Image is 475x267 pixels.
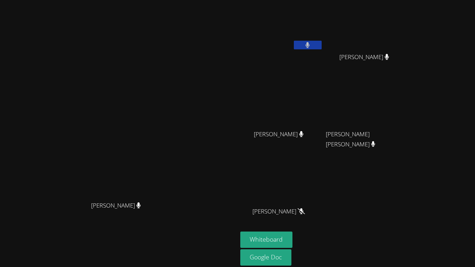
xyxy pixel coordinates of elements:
button: Whiteboard [240,232,293,248]
span: [PERSON_NAME] [PERSON_NAME] [326,129,403,149]
span: [PERSON_NAME] [339,52,389,62]
span: [PERSON_NAME] [91,201,141,211]
span: [PERSON_NAME] [252,207,305,217]
span: [PERSON_NAME] [254,129,304,139]
a: Google Doc [240,249,292,266]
